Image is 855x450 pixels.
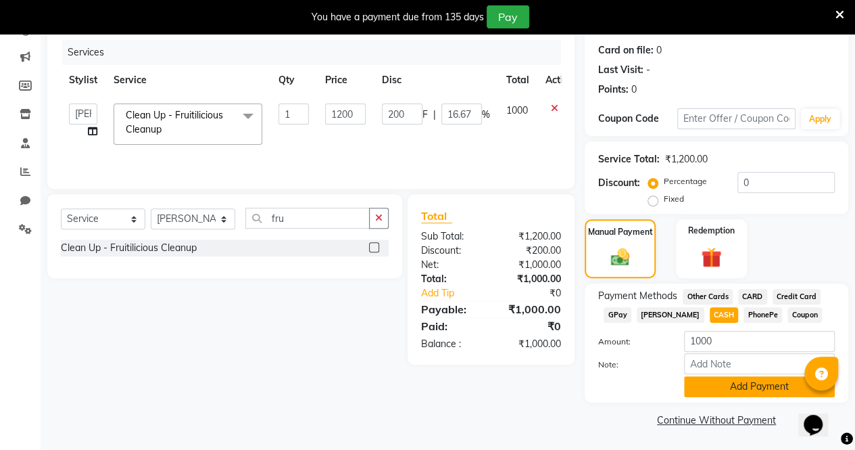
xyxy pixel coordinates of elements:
[588,336,674,348] label: Amount:
[743,307,782,323] span: PhonePe
[598,63,643,77] div: Last Visit:
[684,353,835,374] input: Add Note
[411,244,491,258] div: Discount:
[422,108,428,122] span: F
[537,65,582,95] th: Action
[105,65,270,95] th: Service
[491,229,571,244] div: ₹1,200.00
[598,43,654,58] div: Card on file:
[62,40,571,65] div: Services
[491,301,571,317] div: ₹1,000.00
[637,307,704,323] span: [PERSON_NAME]
[646,63,650,77] div: -
[598,152,660,166] div: Service Total:
[688,225,735,237] label: Redemption
[598,112,677,126] div: Coupon Code
[631,83,637,97] div: 0
[588,226,653,238] label: Manual Payment
[491,244,571,258] div: ₹200.00
[411,229,491,244] div: Sub Total:
[504,286,571,300] div: ₹0
[491,318,571,334] div: ₹0
[605,246,636,268] img: _cash.svg
[411,258,491,272] div: Net:
[491,337,571,351] div: ₹1,000.00
[421,209,452,223] span: Total
[317,65,374,95] th: Price
[162,123,168,135] a: x
[491,258,571,272] div: ₹1,000.00
[61,65,105,95] th: Stylist
[695,245,728,270] img: _gift.svg
[491,272,571,286] div: ₹1,000.00
[738,289,767,305] span: CARD
[798,396,841,436] iframe: chat widget
[411,337,491,351] div: Balance :
[270,65,317,95] th: Qty
[787,307,822,323] span: Coupon
[656,43,662,58] div: 0
[773,289,821,305] span: Credit Card
[598,176,640,190] div: Discount:
[411,286,504,300] a: Add Tip
[684,376,835,397] button: Add Payment
[598,83,629,97] div: Points:
[710,307,739,323] span: CASH
[506,104,528,116] span: 1000
[312,10,484,24] div: You have a payment due from 135 days
[664,193,684,205] label: Fixed
[411,318,491,334] div: Paid:
[433,108,436,122] span: |
[126,109,223,135] span: Clean Up - Fruitilicious Cleanup
[587,413,846,428] a: Continue Without Payment
[498,65,537,95] th: Total
[487,5,529,28] button: Pay
[588,359,674,371] label: Note:
[374,65,498,95] th: Disc
[61,241,197,255] div: Clean Up - Fruitilicious Cleanup
[245,208,370,229] input: Search or Scan
[801,109,839,129] button: Apply
[482,108,490,122] span: %
[665,152,708,166] div: ₹1,200.00
[411,272,491,286] div: Total:
[683,289,733,305] span: Other Cards
[664,175,707,187] label: Percentage
[677,108,796,129] input: Enter Offer / Coupon Code
[411,301,491,317] div: Payable:
[604,307,631,323] span: GPay
[598,289,677,303] span: Payment Methods
[684,331,835,352] input: Amount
